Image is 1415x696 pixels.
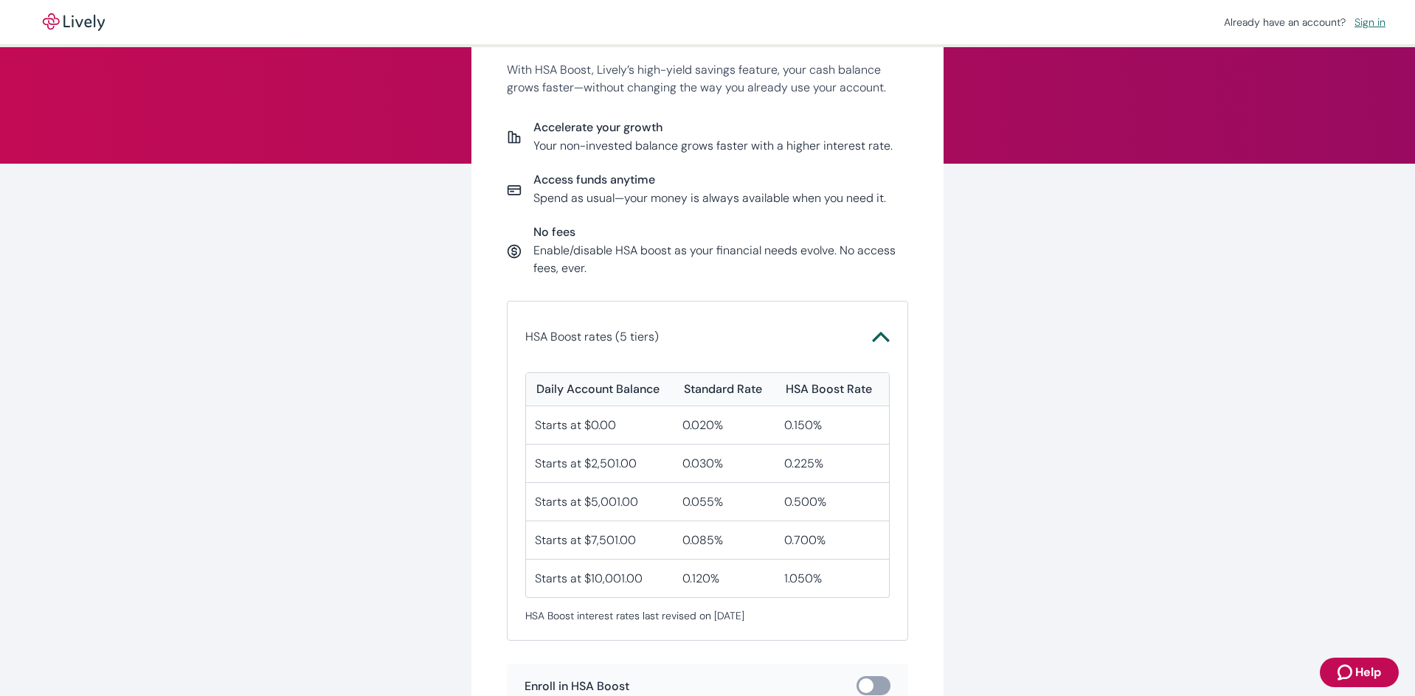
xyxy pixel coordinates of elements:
div: 0.120% [674,559,775,597]
div: 0.700% [775,521,889,559]
span: Access funds anytime [533,173,886,187]
div: 0.020% [674,406,775,444]
div: Starts at $2,501.00 [526,444,674,482]
svg: Zendesk support icon [1338,664,1355,681]
span: Accelerate your growth [533,120,893,134]
p: Enable/disable HSA boost as your financial needs evolve. No access fees, ever. [533,242,908,277]
svg: Chevron icon [872,328,890,346]
button: HSA Boost rates (5 tiers) [525,319,890,355]
span: HSA Boost interest rates last revised on [DATE] [525,610,890,622]
div: Starts at $7,501.00 [526,521,674,559]
div: 0.085% [674,521,775,559]
div: 0.225% [775,444,889,482]
svg: Report icon [507,130,522,145]
p: Spend as usual—your money is always available when you need it. [533,189,886,207]
a: Sign in [1349,13,1391,32]
div: HSA Boost Rate [786,381,872,397]
div: 1.050% [775,559,889,597]
div: 0.150% [775,406,889,444]
div: HSA Boost rates (5 tiers) [525,355,890,622]
p: HSA Boost rates (5 tiers) [525,328,659,346]
button: Zendesk support iconHelp [1320,658,1399,687]
span: No fees [533,225,908,239]
div: 0.500% [775,482,889,521]
div: Starts at $0.00 [526,406,674,444]
div: Starts at $5,001.00 [526,482,674,521]
svg: Currency icon [507,244,522,259]
div: Already have an account? [1224,15,1391,30]
div: Starts at $10,001.00 [526,559,674,597]
div: Daily Account Balance [536,381,660,397]
div: 0.055% [674,482,775,521]
p: Your non-invested balance grows faster with a higher interest rate. [533,137,893,155]
span: Help [1355,664,1381,681]
span: Enroll in HSA Boost [525,679,629,693]
img: Lively [32,13,115,31]
div: 0.030% [674,444,775,482]
p: With HSA Boost, Lively’s high-yield savings feature, your cash balance grows faster—without chang... [507,61,908,97]
div: Standard Rate [684,381,762,397]
svg: Card icon [507,183,522,198]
